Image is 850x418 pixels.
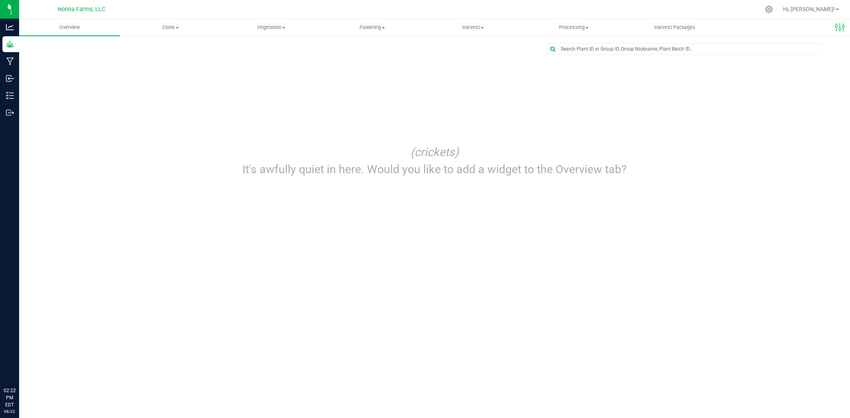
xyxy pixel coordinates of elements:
[6,92,14,100] inline-svg: Inventory
[4,408,16,414] p: 08/22
[644,24,706,31] span: Harvest Packages
[6,57,14,65] inline-svg: Manufacturing
[221,24,321,31] span: Vegetation
[8,354,32,378] iframe: Resource center
[783,6,835,12] span: Hi, [PERSON_NAME]!
[6,109,14,117] inline-svg: Outbound
[49,24,90,31] span: Overview
[6,40,14,48] inline-svg: Grow
[322,24,422,31] span: Flowering
[19,19,120,36] a: Overview
[410,145,459,159] i: (crickets)
[764,6,774,13] div: Manage settings
[524,19,624,36] a: Processing
[547,43,822,55] input: Search Plant ID or Group ID, Group Nickname, Plant Batch ID...
[221,19,322,36] a: Vegetation
[6,23,14,31] inline-svg: Analytics
[6,74,14,82] inline-svg: Inbound
[624,19,725,36] a: Harvest Packages
[240,161,629,178] p: It's awfully quiet in here. Would you like to add a widget to the Overview tab?
[423,19,524,36] a: Harvest
[322,19,422,36] a: Flowering
[4,387,16,408] p: 02:22 PM EDT
[120,19,221,36] a: Clone
[524,24,624,31] span: Processing
[423,24,523,31] span: Harvest
[58,6,105,13] span: Nonna Farms, LLC
[120,24,220,31] span: Clone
